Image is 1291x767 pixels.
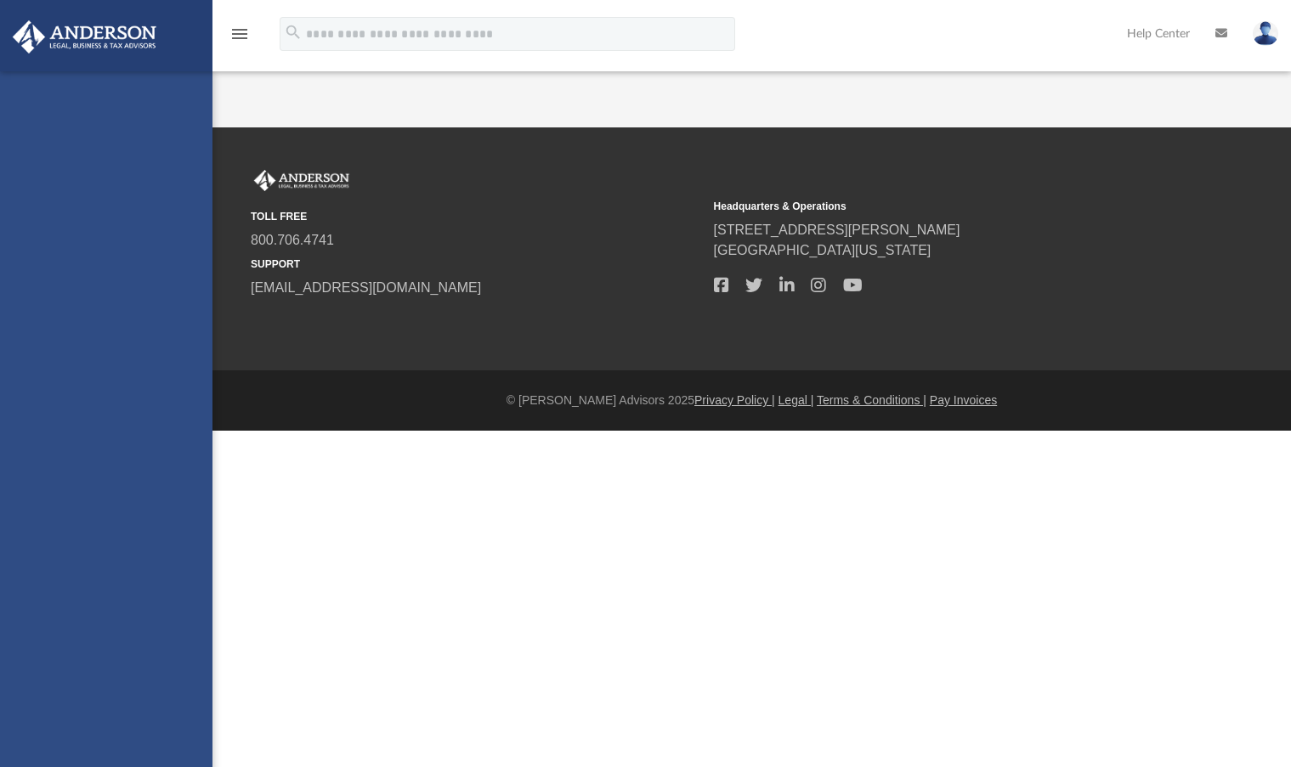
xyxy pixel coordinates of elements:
[694,393,775,407] a: Privacy Policy |
[8,20,161,54] img: Anderson Advisors Platinum Portal
[212,392,1291,409] div: © [PERSON_NAME] Advisors 2025
[930,393,997,407] a: Pay Invoices
[229,32,250,44] a: menu
[251,170,353,192] img: Anderson Advisors Platinum Portal
[1253,21,1278,46] img: User Pic
[251,233,334,247] a: 800.706.4741
[714,243,931,257] a: [GEOGRAPHIC_DATA][US_STATE]
[251,209,702,224] small: TOLL FREE
[779,393,814,407] a: Legal |
[714,199,1165,214] small: Headquarters & Operations
[251,257,702,272] small: SUPPORT
[714,223,960,237] a: [STREET_ADDRESS][PERSON_NAME]
[817,393,926,407] a: Terms & Conditions |
[251,280,481,295] a: [EMAIL_ADDRESS][DOMAIN_NAME]
[284,23,303,42] i: search
[229,24,250,44] i: menu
